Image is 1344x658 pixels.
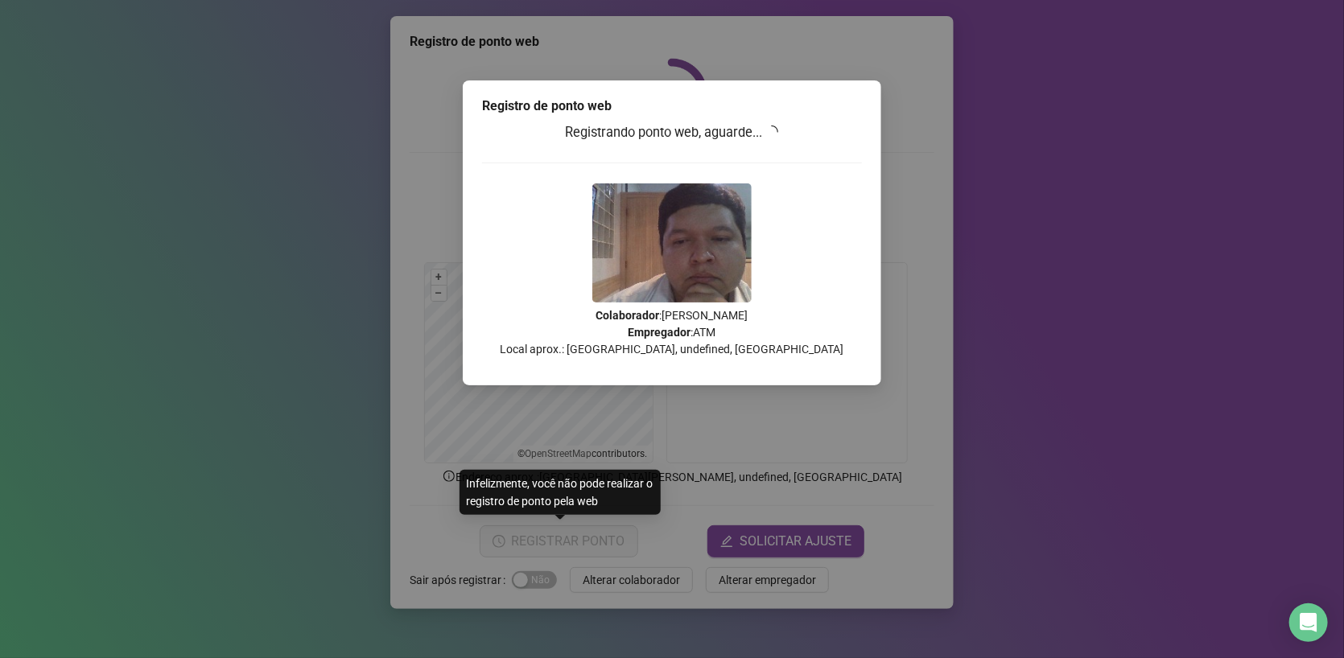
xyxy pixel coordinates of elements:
[1289,603,1328,642] div: Open Intercom Messenger
[460,470,661,515] div: Infelizmente, você não pode realizar o registro de ponto pela web
[482,122,862,143] h3: Registrando ponto web, aguarde...
[596,309,660,322] strong: Colaborador
[482,97,862,116] div: Registro de ponto web
[629,326,691,339] strong: Empregador
[482,307,862,358] p: : [PERSON_NAME] : ATM Local aprox.: [GEOGRAPHIC_DATA], undefined, [GEOGRAPHIC_DATA]
[592,183,752,302] img: 9k=
[765,125,778,138] span: loading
